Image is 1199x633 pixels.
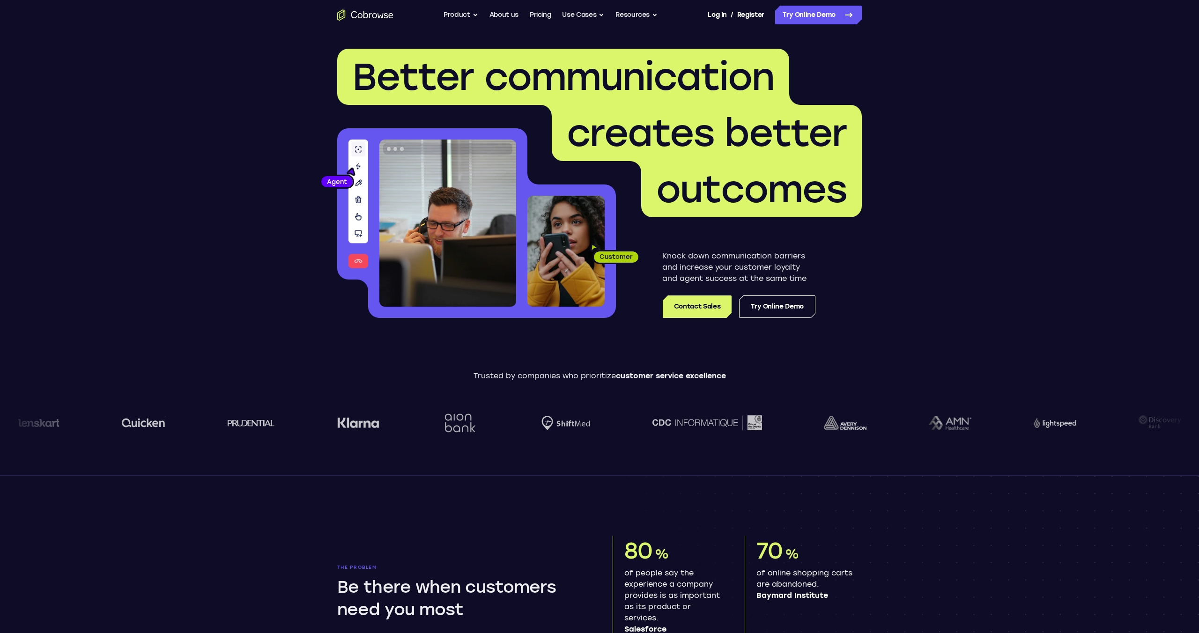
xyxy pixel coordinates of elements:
[616,371,726,380] span: customer service excellence
[337,9,393,21] a: Go to the home page
[655,546,668,562] span: %
[352,54,774,99] span: Better communication
[441,404,479,442] img: Aion Bank
[775,6,862,24] a: Try Online Demo
[708,6,726,24] a: Log In
[652,415,762,430] img: CDC Informatique
[1034,418,1076,427] img: Lightspeed
[756,590,854,601] span: Baymard Institute
[785,546,799,562] span: %
[527,196,605,307] img: A customer holding their phone
[489,6,518,24] a: About us
[624,537,652,564] span: 80
[228,419,275,427] img: prudential
[739,295,815,318] a: Try Online Demo
[444,6,478,24] button: Product
[567,110,847,155] span: creates better
[662,250,815,284] p: Knock down communication barriers and increase your customer loyalty and agent success at the sam...
[337,417,379,428] img: Klarna
[379,140,516,307] img: A customer support agent talking on the phone
[663,295,732,318] a: Contact Sales
[562,6,604,24] button: Use Cases
[530,6,551,24] a: Pricing
[337,565,586,570] p: The problem
[737,6,764,24] a: Register
[122,415,165,430] img: quicken
[824,416,866,430] img: avery-dennison
[756,567,854,601] p: of online shopping carts are abandoned.
[541,416,590,430] img: Shiftmed
[929,416,971,430] img: AMN Healthcare
[337,576,583,621] h2: Be there when customers need you most
[756,537,783,564] span: 70
[615,6,658,24] button: Resources
[731,9,733,21] span: /
[656,167,847,212] span: outcomes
